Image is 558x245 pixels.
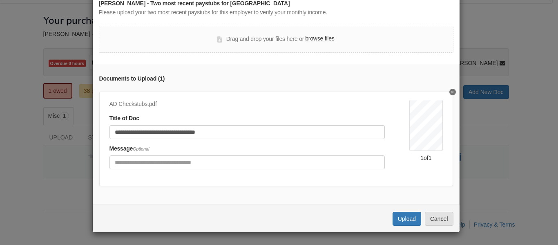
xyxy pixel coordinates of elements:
[109,125,385,139] input: Document Title
[99,74,453,83] div: Documents to Upload ( 1 )
[133,146,149,151] span: Optional
[109,155,385,169] input: Include any comments on this document
[425,212,453,226] button: Cancel
[409,154,442,162] div: 1 of 1
[305,34,334,43] label: browse files
[449,89,456,95] button: Delete Ashley Dominy Checkstubs for July & Aug
[109,114,139,123] label: Title of Doc
[109,100,385,109] div: AD Checkstubs.pdf
[393,212,421,226] button: Upload
[217,34,334,44] div: Drag and drop your files here or
[109,144,150,153] label: Message
[99,8,453,17] div: Please upload your two most recent paystubs for this employer to verify your monthly income.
